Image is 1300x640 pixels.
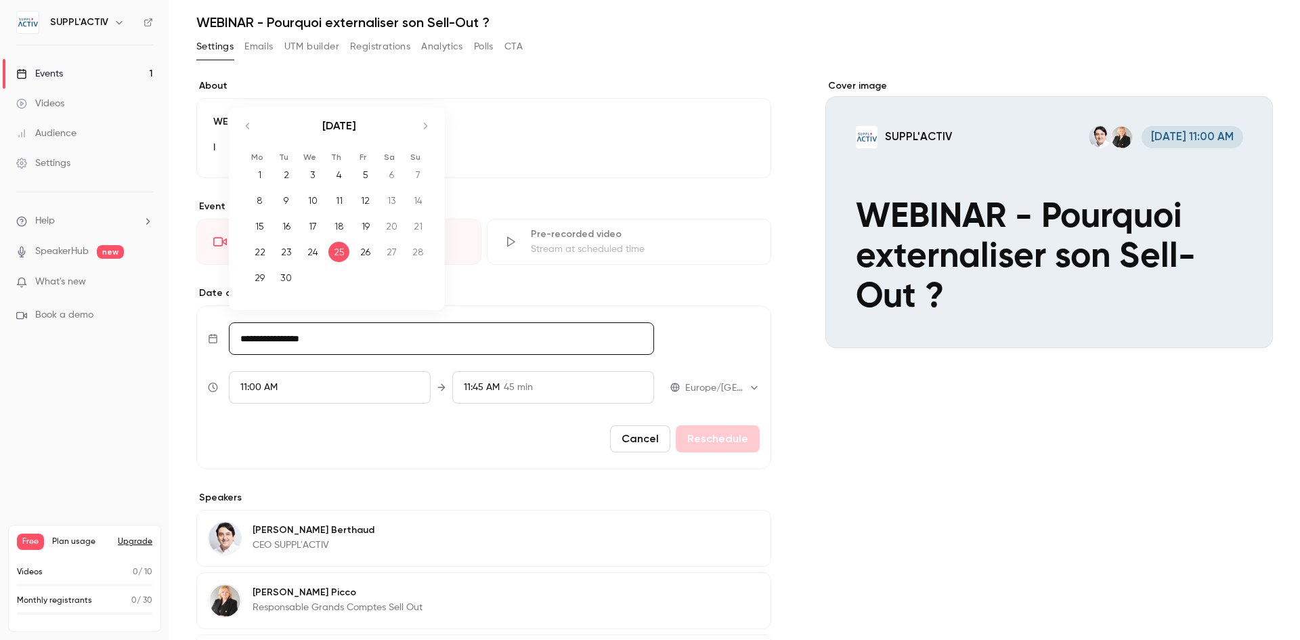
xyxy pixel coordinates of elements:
[299,162,326,188] td: Wednesday, September 3, 2025
[825,79,1273,348] section: Cover image
[52,536,110,547] span: Plan usage
[246,162,273,188] td: Monday, September 1, 2025
[229,107,444,304] div: Calendar
[474,36,494,58] button: Polls
[273,239,299,265] td: Tuesday, September 23, 2025
[410,152,420,162] small: Su
[35,308,93,322] span: Book a demo
[249,190,270,211] div: 8
[405,213,431,239] td: Sunday, September 21, 2025
[326,162,352,188] td: Thursday, September 4, 2025
[196,14,1273,30] h1: WEBINAR - Pourquoi externaliser son Sell-Out ?
[213,140,754,156] p: I
[378,239,405,265] td: Saturday, September 27, 2025
[276,242,297,262] div: 23
[355,216,376,236] div: 19
[284,36,339,58] button: UTM builder
[464,383,500,392] span: 11:45 AM
[196,510,771,567] div: Alain Berthaud[PERSON_NAME] BerthaudCEO SUPPL'ACTIV
[350,36,410,58] button: Registrations
[16,127,77,140] div: Audience
[381,190,402,211] div: 13
[328,190,349,211] div: 11
[276,190,297,211] div: 9
[405,188,431,213] td: Sunday, September 14, 2025
[685,381,760,395] div: Europe/[GEOGRAPHIC_DATA]
[299,213,326,239] td: Wednesday, September 17, 2025
[133,568,138,576] span: 0
[381,242,402,262] div: 27
[50,16,108,29] h6: SUPPL'ACTIV
[408,242,429,262] div: 28
[17,534,44,550] span: Free
[279,152,288,162] small: Tu
[328,165,349,185] div: 4
[487,219,772,265] div: Pre-recorded videoStream at scheduled time
[240,383,278,392] span: 11:00 AM
[253,538,374,552] p: CEO SUPPL'ACTIV
[229,322,654,355] input: Tue, Feb 17, 2026
[322,119,356,132] strong: [DATE]
[276,165,297,185] div: 2
[326,239,352,265] td: Selected. Thursday, September 25, 2025
[35,244,89,259] a: SpeakerHub
[249,268,270,288] div: 29
[825,79,1273,93] label: Cover image
[299,239,326,265] td: Wednesday, September 24, 2025
[196,79,771,93] label: About
[196,200,771,213] p: Event type
[249,216,270,236] div: 15
[384,152,395,162] small: Sa
[196,219,481,265] div: LiveGo live at scheduled time
[196,286,771,300] label: Date and time
[17,566,43,578] p: Videos
[355,190,376,211] div: 12
[302,190,323,211] div: 10
[209,522,241,555] img: Alain Berthaud
[328,242,349,262] div: 25
[531,228,755,241] div: Pre-recorded video
[302,242,323,262] div: 24
[17,595,92,607] p: Monthly registrants
[209,584,241,617] img: Isabelle Picco
[253,601,422,614] p: Responsable Grands Comptes Sell Out
[328,216,349,236] div: 18
[302,216,323,236] div: 17
[405,239,431,265] td: Sunday, September 28, 2025
[378,162,405,188] td: Saturday, September 6, 2025
[378,213,405,239] td: Saturday, September 20, 2025
[352,239,378,265] td: Friday, September 26, 2025
[408,216,429,236] div: 21
[360,152,366,162] small: Fr
[421,36,463,58] button: Analytics
[381,165,402,185] div: 6
[244,36,273,58] button: Emails
[408,190,429,211] div: 14
[253,586,422,599] p: [PERSON_NAME] Picco
[276,216,297,236] div: 16
[246,188,273,213] td: Monday, September 8, 2025
[299,188,326,213] td: Wednesday, September 10, 2025
[246,213,273,239] td: Monday, September 15, 2025
[273,162,299,188] td: Tuesday, September 2, 2025
[213,115,754,129] p: WEBINAR - Pourquoi externaliser son Sell-Out ?
[196,572,771,629] div: Isabelle Picco[PERSON_NAME] PiccoResponsable Grands Comptes Sell Out
[273,188,299,213] td: Tuesday, September 9, 2025
[352,213,378,239] td: Friday, September 19, 2025
[131,595,152,607] p: / 30
[229,371,431,404] div: From
[35,275,86,289] span: What's new
[249,242,270,262] div: 22
[531,242,755,256] div: Stream at scheduled time
[303,152,316,162] small: We
[118,536,152,547] button: Upgrade
[246,239,273,265] td: Monday, September 22, 2025
[196,491,771,505] label: Speakers
[97,245,124,259] span: new
[381,216,402,236] div: 20
[326,213,352,239] td: Thursday, September 18, 2025
[273,265,299,291] td: Tuesday, September 30, 2025
[246,265,273,291] td: Monday, September 29, 2025
[253,524,374,537] p: [PERSON_NAME] Berthaud
[17,12,39,33] img: SUPPL'ACTIV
